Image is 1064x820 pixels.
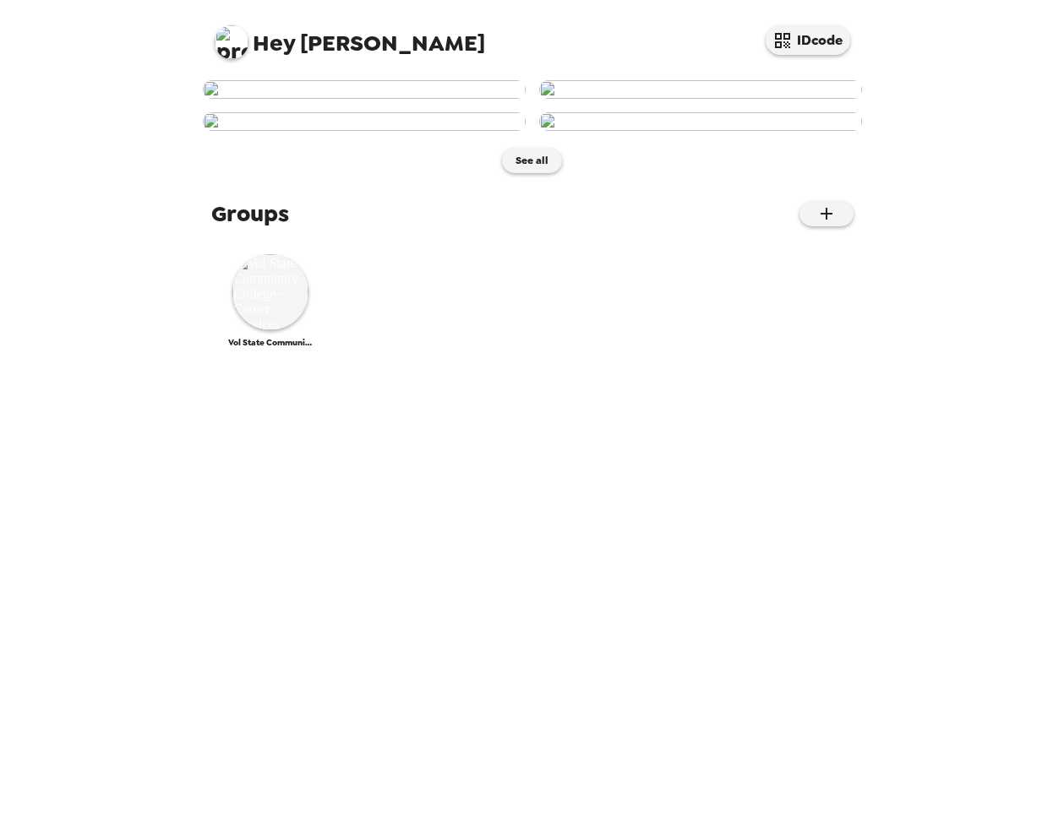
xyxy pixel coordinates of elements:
[232,254,308,330] img: Vol State Community College - Career Services
[203,80,526,99] img: user-280203
[211,198,289,229] span: Groups
[203,112,526,131] img: user-280198
[539,80,862,99] img: user-280202
[215,25,248,59] img: profile pic
[502,148,562,173] button: See all
[228,337,313,348] span: Vol State Community College - Career Services
[539,112,862,131] img: user-280100
[215,17,485,55] span: [PERSON_NAME]
[766,25,850,55] button: IDcode
[253,28,295,58] span: Hey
